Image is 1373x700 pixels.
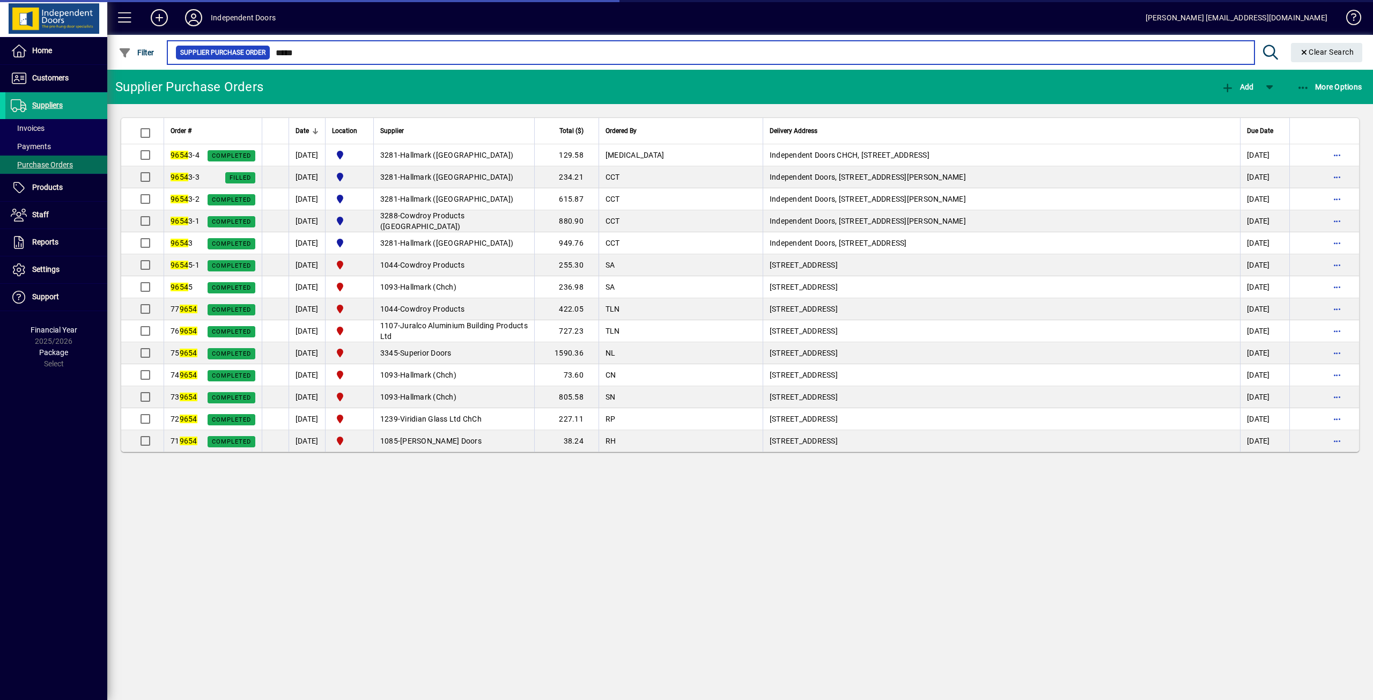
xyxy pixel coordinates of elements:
[180,349,197,357] em: 9654
[770,125,817,137] span: Delivery Address
[1240,144,1289,166] td: [DATE]
[1247,125,1283,137] div: Due Date
[380,239,398,247] span: 3281
[380,305,398,313] span: 1044
[763,144,1240,166] td: Independent Doors CHCH, [STREET_ADDRESS]
[763,386,1240,408] td: [STREET_ADDRESS]
[380,437,398,445] span: 1085
[1221,83,1253,91] span: Add
[180,371,197,379] em: 9654
[380,321,528,341] span: Juralco Aluminium Building Products Ltd
[1328,190,1346,208] button: More options
[332,347,367,359] span: Christchurch
[763,188,1240,210] td: Independent Doors, [STREET_ADDRESS][PERSON_NAME]
[180,437,197,445] em: 9654
[171,173,188,181] em: 9654
[332,434,367,447] span: Christchurch
[763,320,1240,342] td: [STREET_ADDRESS]
[212,350,251,357] span: Completed
[5,284,107,311] a: Support
[1328,388,1346,406] button: More options
[332,237,367,249] span: Cromwell Central Otago
[380,125,404,137] span: Supplier
[373,364,534,386] td: -
[1328,278,1346,296] button: More options
[212,328,251,335] span: Completed
[606,371,616,379] span: CN
[5,256,107,283] a: Settings
[606,393,616,401] span: SN
[171,151,200,159] span: 3-4
[606,125,756,137] div: Ordered By
[1240,320,1289,342] td: [DATE]
[212,262,251,269] span: Completed
[380,211,464,231] span: Cowdroy Products ([GEOGRAPHIC_DATA])
[1240,430,1289,452] td: [DATE]
[171,261,200,269] span: 5-1
[763,364,1240,386] td: [STREET_ADDRESS]
[1240,364,1289,386] td: [DATE]
[400,261,464,269] span: Cowdroy Products
[1247,125,1273,137] span: Due Date
[116,43,157,62] button: Filter
[400,173,513,181] span: Hallmark ([GEOGRAPHIC_DATA])
[373,298,534,320] td: -
[289,364,325,386] td: [DATE]
[373,188,534,210] td: -
[171,437,197,445] span: 71
[332,303,367,315] span: Christchurch
[289,408,325,430] td: [DATE]
[1328,300,1346,318] button: More options
[380,283,398,291] span: 1093
[1291,43,1363,62] button: Clear
[332,281,367,293] span: Christchurch
[32,238,58,246] span: Reports
[332,125,367,137] div: Location
[606,283,615,291] span: SA
[5,174,107,201] a: Products
[180,393,197,401] em: 9654
[332,390,367,403] span: Christchurch
[332,125,357,137] span: Location
[606,437,616,445] span: RH
[11,142,51,151] span: Payments
[400,151,513,159] span: Hallmark ([GEOGRAPHIC_DATA])
[373,386,534,408] td: -
[606,151,665,159] span: [MEDICAL_DATA]
[32,183,63,191] span: Products
[1328,410,1346,428] button: More options
[289,386,325,408] td: [DATE]
[373,408,534,430] td: -
[534,430,599,452] td: 38.24
[11,160,73,169] span: Purchase Orders
[763,342,1240,364] td: [STREET_ADDRESS]
[1240,342,1289,364] td: [DATE]
[212,152,251,159] span: Completed
[380,195,398,203] span: 3281
[32,101,63,109] span: Suppliers
[171,217,188,225] em: 9654
[763,254,1240,276] td: [STREET_ADDRESS]
[534,210,599,232] td: 880.90
[380,321,398,330] span: 1107
[534,232,599,254] td: 949.76
[171,349,197,357] span: 75
[180,305,197,313] em: 9654
[171,239,193,247] span: 3
[289,210,325,232] td: [DATE]
[31,326,77,334] span: Financial Year
[212,438,251,445] span: Completed
[763,232,1240,254] td: Independent Doors, [STREET_ADDRESS]
[1240,254,1289,276] td: [DATE]
[380,211,398,220] span: 3288
[1240,210,1289,232] td: [DATE]
[212,284,251,291] span: Completed
[373,210,534,232] td: -
[180,415,197,423] em: 9654
[119,48,154,57] span: Filter
[289,232,325,254] td: [DATE]
[332,149,367,161] span: Cromwell Central Otago
[763,430,1240,452] td: [STREET_ADDRESS]
[171,151,188,159] em: 9654
[763,298,1240,320] td: [STREET_ADDRESS]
